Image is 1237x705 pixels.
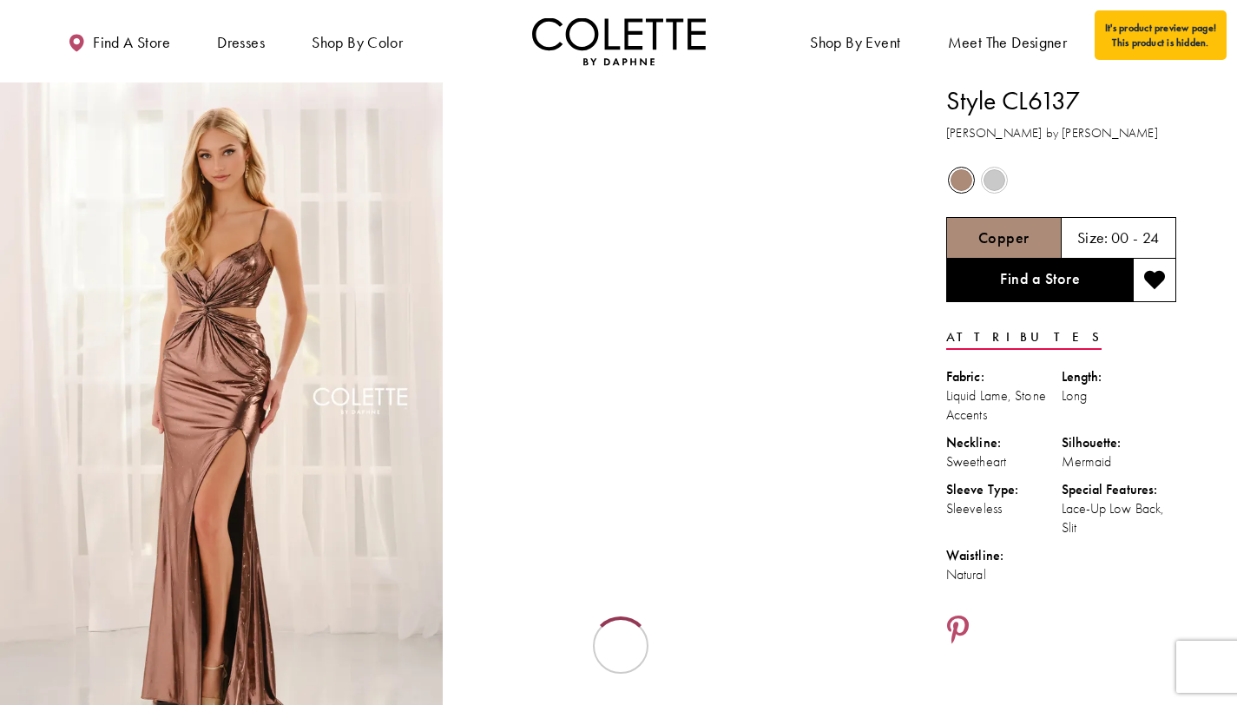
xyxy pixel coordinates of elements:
[946,123,1176,143] h3: [PERSON_NAME] by [PERSON_NAME]
[944,17,1072,65] a: Meet the designer
[1062,367,1177,386] div: Length:
[63,17,174,65] a: Find a store
[946,259,1133,302] a: Find a Store
[946,480,1062,499] div: Sleeve Type:
[532,17,706,65] img: Colette by Daphne
[312,34,403,51] span: Shop by color
[946,367,1062,386] div: Fabric:
[946,615,970,648] a: Share using Pinterest - Opens in new tab
[451,82,894,304] video: Style CL6137 Colette by Daphne #1 autoplay loop mute video
[532,17,706,65] a: Visit Home Page
[1062,499,1177,537] div: Lace-Up Low Back, Slit
[946,452,1062,471] div: Sweetheart
[93,34,170,51] span: Find a store
[978,229,1029,247] h5: Chosen color
[946,82,1176,119] h1: Style CL6137
[946,325,1102,350] a: Attributes
[946,499,1062,518] div: Sleeveless
[946,565,1062,584] div: Natural
[946,546,1062,565] div: Waistline:
[1077,227,1109,247] span: Size:
[1111,229,1160,247] h5: 00 - 24
[946,433,1062,452] div: Neckline:
[948,34,1068,51] span: Meet the designer
[213,17,269,65] span: Dresses
[1062,433,1177,452] div: Silhouette:
[1062,452,1177,471] div: Mermaid
[979,165,1010,195] div: Silver
[307,17,407,65] span: Shop by color
[806,17,905,65] span: Shop By Event
[217,34,265,51] span: Dresses
[1062,480,1177,499] div: Special Features:
[1133,259,1176,302] button: Add to wishlist
[946,165,977,195] div: Copper
[946,164,1176,197] div: Product color controls state depends on size chosen
[1062,386,1177,405] div: Long
[946,386,1062,425] div: Liquid Lame, Stone Accents
[810,34,900,51] span: Shop By Event
[1095,10,1227,60] div: It's product preview page! This product is hidden.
